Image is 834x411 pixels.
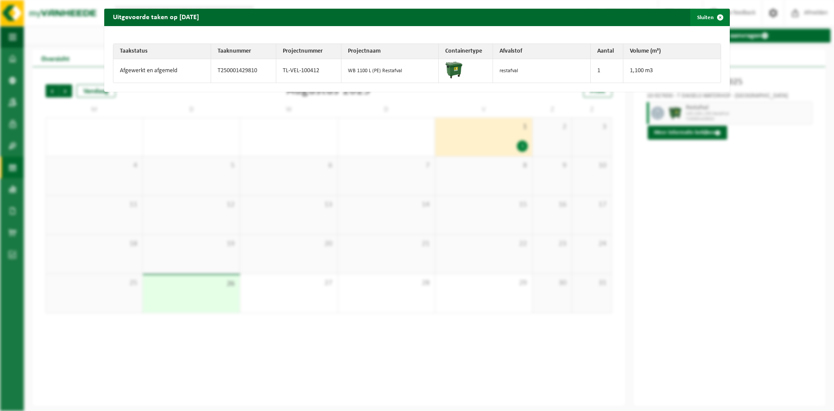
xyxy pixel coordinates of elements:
[439,44,493,59] th: Containertype
[276,59,341,83] td: TL-VEL-100412
[276,44,341,59] th: Projectnummer
[623,44,721,59] th: Volume (m³)
[591,59,623,83] td: 1
[445,61,463,79] img: WB-1100-HPE-GN-01
[113,59,211,83] td: Afgewerkt en afgemeld
[211,59,276,83] td: T250001429810
[623,59,721,83] td: 1,100 m3
[341,44,439,59] th: Projectnaam
[341,59,439,83] td: WB 1100 L (PE) Restafval
[493,44,591,59] th: Afvalstof
[113,44,211,59] th: Taakstatus
[211,44,276,59] th: Taaknummer
[493,59,591,83] td: restafval
[591,44,623,59] th: Aantal
[690,9,729,26] button: Sluiten
[104,9,208,25] h2: Uitgevoerde taken op [DATE]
